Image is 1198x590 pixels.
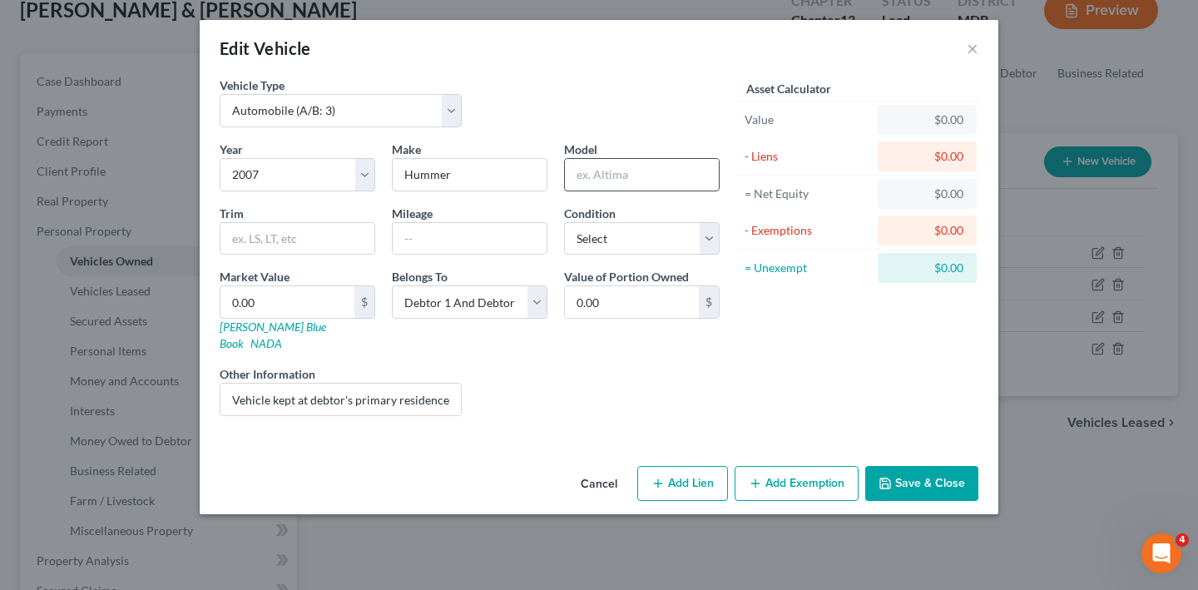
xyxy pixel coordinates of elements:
[1141,533,1181,573] iframe: Intercom live chat
[250,336,282,350] a: NADA
[745,260,870,276] div: = Unexempt
[699,286,719,318] div: $
[735,466,859,501] button: Add Exemption
[891,148,963,165] div: $0.00
[567,468,631,501] button: Cancel
[220,384,461,415] input: (optional)
[220,320,326,350] a: [PERSON_NAME] Blue Book
[392,205,433,222] label: Mileage
[891,222,963,239] div: $0.00
[745,112,870,128] div: Value
[220,365,315,383] label: Other Information
[637,466,728,501] button: Add Lien
[220,205,244,222] label: Trim
[220,223,374,255] input: ex. LS, LT, etc
[967,38,978,58] button: ×
[565,159,719,191] input: ex. Altima
[220,77,285,94] label: Vehicle Type
[564,205,616,222] label: Condition
[220,141,243,158] label: Year
[393,159,547,191] input: ex. Nissan
[393,223,547,255] input: --
[564,141,597,158] label: Model
[745,222,870,239] div: - Exemptions
[392,270,448,284] span: Belongs To
[746,80,831,97] label: Asset Calculator
[565,286,699,318] input: 0.00
[745,186,870,202] div: = Net Equity
[891,260,963,276] div: $0.00
[220,268,290,285] label: Market Value
[392,142,421,156] span: Make
[564,268,689,285] label: Value of Portion Owned
[865,466,978,501] button: Save & Close
[891,186,963,202] div: $0.00
[220,37,311,60] div: Edit Vehicle
[745,148,870,165] div: - Liens
[1176,533,1189,547] span: 4
[891,112,963,128] div: $0.00
[220,286,354,318] input: 0.00
[354,286,374,318] div: $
